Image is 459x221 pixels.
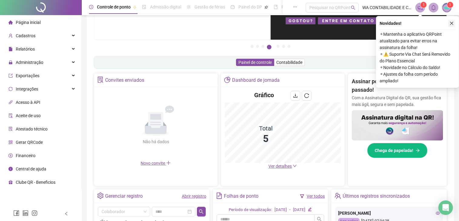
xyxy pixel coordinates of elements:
[268,164,292,169] span: Ver detalhes
[8,167,13,171] span: info-circle
[13,210,19,216] span: facebook
[238,60,272,65] span: Painel de controle
[380,64,455,71] span: ⚬ Novidade no Cálculo do Saldo!
[352,77,443,94] h2: Assinar ponto na mão? Isso ficou no passado!
[16,47,35,51] span: Relatórios
[254,91,274,99] h4: Gráfico
[16,180,55,185] span: Clube QR - Beneficios
[375,147,413,154] span: Chega de papelada!
[380,71,455,84] span: ⚬ Ajustes da folha com período ampliado!
[447,2,453,8] sup: Atualize o seu contato no menu Meus Dados
[141,161,171,166] span: Novo convite
[32,210,38,216] span: instagram
[380,20,401,27] span: Novidades !
[224,77,231,83] span: pie-chart
[274,207,287,213] div: [DATE]
[89,5,93,9] span: clock-circle
[199,209,204,214] span: search
[288,45,291,48] button: 7
[8,127,13,131] span: solution
[380,51,455,64] span: ⚬ ⚠️ Suporte Via Chat Será Removido do Plano Essencial
[274,5,278,9] span: book
[277,45,280,48] button: 5
[8,114,13,118] span: audit
[8,60,13,64] span: lock
[105,191,143,201] div: Gerenciar registro
[16,60,43,65] span: Administração
[267,45,271,49] button: 4
[282,45,285,48] button: 6
[293,207,305,213] div: [DATE]
[16,153,35,158] span: Financeiro
[334,193,341,199] span: team
[8,100,13,104] span: api
[431,5,436,10] span: bell
[442,3,451,12] img: 87831
[423,3,425,7] span: 1
[293,5,297,9] span: ellipsis
[97,5,131,9] span: Controle de ponto
[133,5,137,9] span: pushpin
[293,164,297,168] span: down
[293,93,298,98] span: download
[307,194,325,199] a: Ver todos
[8,34,13,38] span: user-add
[224,191,258,201] div: Folhas de ponto
[289,207,291,213] div: -
[16,87,38,91] span: Integrações
[8,87,13,91] span: sync
[232,75,280,85] div: Dashboard de jornada
[438,200,453,215] div: Open Intercom Messenger
[343,191,410,201] div: Últimos registros sincronizados
[182,194,206,199] a: Abrir registro
[416,148,420,153] span: arrow-right
[352,94,443,108] p: Com a Assinatura Digital da QR, sua gestão fica mais ágil, segura e sem papelada.
[22,210,28,216] span: linkedin
[367,143,427,158] button: Chega de papelada!
[300,194,304,198] span: filter
[256,45,259,48] button: 2
[231,5,235,9] span: dashboard
[150,5,181,9] span: Admissão digital
[8,180,13,184] span: gift
[16,33,35,38] span: Cadastros
[238,5,262,9] span: Painel do DP
[216,193,222,199] span: file-text
[351,5,355,10] span: search
[417,5,423,10] span: notification
[8,140,13,144] span: qrcode
[16,20,41,25] span: Página inicial
[16,113,41,118] span: Aceite de uso
[229,207,272,213] div: Período de visualização:
[105,75,144,85] div: Convites enviados
[264,5,268,9] span: pushpin
[338,210,440,216] div: [PERSON_NAME]
[449,3,451,7] span: 1
[281,5,320,9] span: Folha de pagamento
[436,211,440,215] span: eye
[304,93,309,98] span: reload
[308,207,312,211] span: edit
[97,77,104,83] span: solution
[166,160,171,165] span: plus
[16,73,39,78] span: Exportações
[8,47,13,51] span: file
[8,153,13,158] span: dollar
[16,140,43,145] span: Gerar QRCode
[187,5,191,9] span: sun
[97,193,104,199] span: setting
[8,74,13,78] span: export
[362,4,412,11] span: WA CONTABILIDADE E CONSULTORIAS LTDA
[16,127,48,131] span: Atestado técnico
[64,212,68,216] span: left
[450,21,454,25] span: close
[128,138,184,145] div: Não há dados
[16,100,40,105] span: Acesso à API
[8,20,13,25] span: home
[276,60,302,65] span: Contabilidade
[261,45,264,48] button: 3
[421,2,427,8] sup: 1
[251,45,254,48] button: 1
[380,31,455,51] span: ⚬ Mantenha o aplicativo QRPoint atualizado para evitar erros na assinatura da folha!
[195,5,225,9] span: Gestão de férias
